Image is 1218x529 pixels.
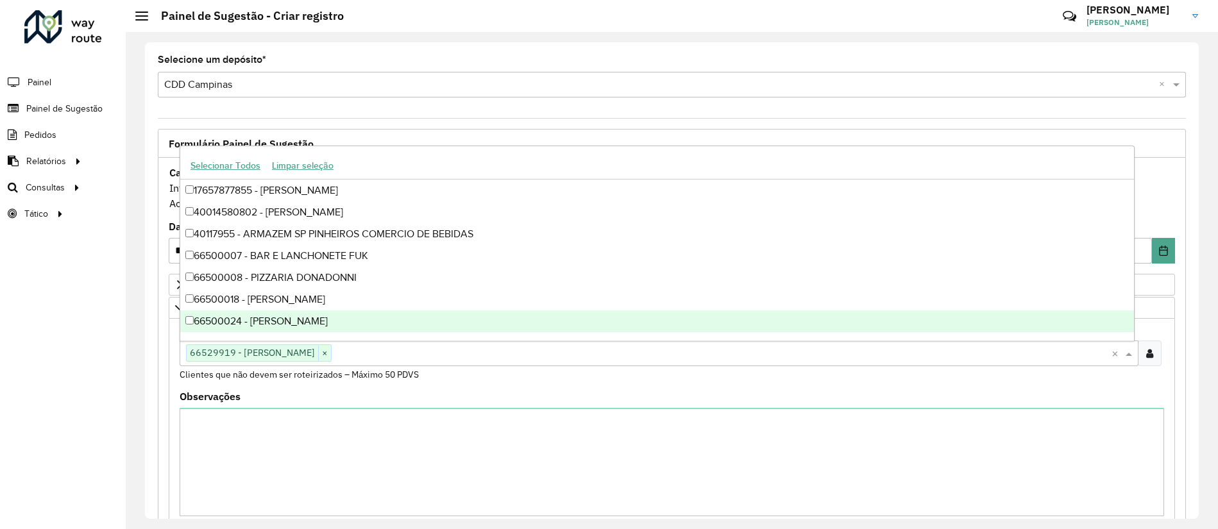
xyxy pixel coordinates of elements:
[1056,3,1083,30] a: Contato Rápido
[187,345,318,360] span: 66529919 - [PERSON_NAME]
[266,156,339,176] button: Limpar seleção
[1087,17,1183,28] span: [PERSON_NAME]
[185,156,266,176] button: Selecionar Todos
[1159,77,1170,92] span: Clear all
[148,9,344,23] h2: Painel de Sugestão - Criar registro
[180,223,1134,245] div: 40117955 - ARMAZEM SP PINHEIROS COMERCIO DE BEBIDAS
[169,139,314,149] span: Formulário Painel de Sugestão
[169,164,1175,212] div: Informe a data de inicio, fim e preencha corretamente os campos abaixo. Ao final, você irá pré-vi...
[180,389,241,404] label: Observações
[180,310,1134,332] div: 66500024 - [PERSON_NAME]
[180,369,419,380] small: Clientes que não devem ser roteirizados – Máximo 50 PDVS
[158,52,266,67] label: Selecione um depósito
[180,201,1134,223] div: 40014580802 - [PERSON_NAME]
[26,181,65,194] span: Consultas
[26,155,66,168] span: Relatórios
[180,146,1135,341] ng-dropdown-panel: Options list
[169,297,1175,319] a: Preservar Cliente - Devem ficar no buffer, não roteirizar
[1087,4,1183,16] h3: [PERSON_NAME]
[318,346,331,361] span: ×
[24,128,56,142] span: Pedidos
[180,267,1134,289] div: 66500008 - PIZZARIA DONADONNI
[180,332,1134,354] div: 66500027 - PASCHOAL JOSE DOS SA
[1152,238,1175,264] button: Choose Date
[180,245,1134,267] div: 66500007 - BAR E LANCHONETE FUK
[1112,346,1122,361] span: Clear all
[180,180,1134,201] div: 17657877855 - [PERSON_NAME]
[169,166,381,179] strong: Cadastro Painel de sugestão de roteirização:
[24,207,48,221] span: Tático
[26,102,103,115] span: Painel de Sugestão
[169,219,286,234] label: Data de Vigência Inicial
[169,274,1175,296] a: Priorizar Cliente - Não podem ficar no buffer
[28,76,51,89] span: Painel
[180,289,1134,310] div: 66500018 - [PERSON_NAME]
